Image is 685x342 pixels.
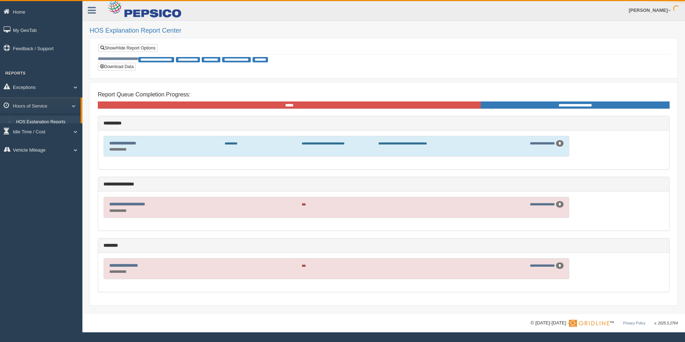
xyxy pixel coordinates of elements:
[531,319,678,327] div: © [DATE]-[DATE] - ™
[98,63,136,71] button: Download Data
[623,321,645,325] a: Privacy Policy
[98,91,670,98] h4: Report Queue Completion Progress:
[13,116,81,129] a: HOS Explanation Reports
[90,27,678,34] h2: HOS Explanation Report Center
[569,320,609,327] img: Gridline
[98,44,158,52] a: Show/Hide Report Options
[655,321,678,325] span: v. 2025.5.2764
